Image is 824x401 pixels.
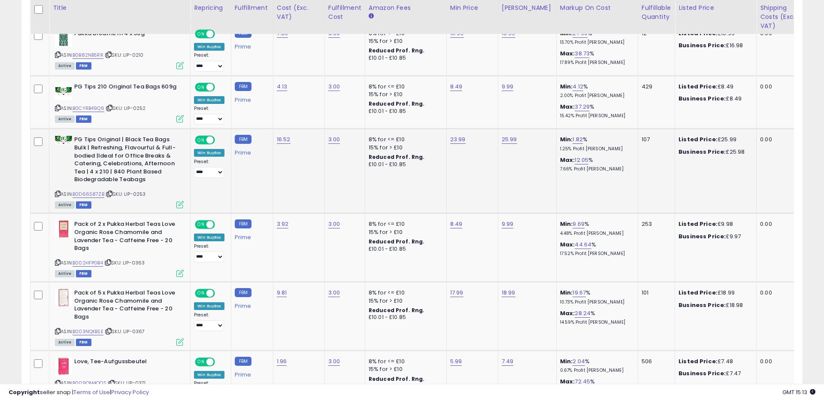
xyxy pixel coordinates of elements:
[328,357,340,366] a: 3.00
[196,358,206,366] span: ON
[55,30,184,69] div: ASIN:
[502,82,514,91] a: 9.99
[196,30,206,37] span: ON
[328,289,340,297] a: 3.00
[560,319,631,325] p: 14.59% Profit [PERSON_NAME]
[560,310,631,325] div: %
[560,368,631,374] p: 0.67% Profit [PERSON_NAME]
[328,3,361,21] div: Fulfillment Cost
[679,94,726,103] b: Business Price:
[277,82,288,91] a: 4.13
[55,358,72,375] img: 51roQClAhyL._SL40_.jpg
[679,220,718,228] b: Listed Price:
[194,302,224,310] div: Win BuyBox
[74,30,179,40] b: Pukka Breathe In 4 x 38g
[55,339,75,346] span: All listings currently available for purchase on Amazon
[369,136,440,143] div: 8% for <= £10
[235,146,267,156] div: Prime
[679,232,726,240] b: Business Price:
[214,137,227,144] span: OFF
[55,83,184,122] div: ASIN:
[277,220,289,228] a: 3.92
[369,3,443,12] div: Amazon Fees
[502,289,515,297] a: 18.99
[76,270,91,277] span: FBM
[642,136,668,143] div: 107
[679,136,750,143] div: £25.99
[502,3,553,12] div: [PERSON_NAME]
[55,62,75,70] span: All listings currently available for purchase on Amazon
[235,357,251,366] small: FBM
[560,309,575,317] b: Max:
[679,83,750,91] div: £8.49
[73,52,103,59] a: B0B82NB5RR
[369,161,440,168] div: £10.01 - £10.85
[560,240,575,249] b: Max:
[679,301,726,309] b: Business Price:
[369,238,425,245] b: Reduced Prof. Rng.
[679,370,750,377] div: £7.47
[111,388,149,396] a: Privacy Policy
[642,289,668,297] div: 101
[194,43,224,51] div: Win BuyBox
[369,83,440,91] div: 8% for <= £10
[73,259,103,267] a: B002HFPGB4
[573,82,583,91] a: 4.12
[194,243,224,263] div: Preset:
[450,289,463,297] a: 17.99
[55,289,184,345] div: ASIN:
[55,136,72,145] img: 413SLmK4G9L._SL40_.jpg
[679,358,750,365] div: £7.48
[73,328,103,335] a: B003NQKBSE
[679,3,753,12] div: Listed Price
[369,108,440,115] div: £10.01 - £10.85
[74,289,179,323] b: Pack of 5 x Pukka Herbal Teas Love Organic Rose Chamomile and Lavender Tea - Caffeine Free - 20 Bags
[194,106,224,125] div: Preset:
[76,62,91,70] span: FBM
[194,3,227,12] div: Repricing
[560,83,631,99] div: %
[560,30,631,46] div: %
[194,96,224,104] div: Win BuyBox
[328,82,340,91] a: 3.00
[235,40,267,50] div: Prime
[369,307,425,314] b: Reduced Prof. Rng.
[575,49,590,58] a: 38.73
[679,289,750,297] div: £18.99
[196,83,206,91] span: ON
[760,136,801,143] div: 0.00
[560,82,573,91] b: Min:
[194,312,224,331] div: Preset:
[782,388,815,396] span: 2025-10-14 15:13 GMT
[9,389,149,397] div: seller snap | |
[55,115,75,123] span: All listings currently available for purchase on Amazon
[560,103,575,111] b: Max:
[369,55,440,62] div: £10.01 - £10.85
[55,30,72,47] img: 41xpowoOKoL._SL40_.jpg
[679,148,750,156] div: £25.98
[369,289,440,297] div: 8% for <= £10
[74,220,179,254] b: Pack of 2 x Pukka Herbal Teas Love Organic Rose Chamomile and Lavender Tea - Caffeine Free - 20 Bags
[53,3,187,12] div: Title
[369,91,440,98] div: 15% for > £10
[575,240,591,249] a: 44.64
[235,135,251,144] small: FBM
[76,201,91,209] span: FBM
[369,220,440,228] div: 8% for <= £10
[277,357,287,366] a: 1.96
[560,241,631,257] div: %
[560,251,631,257] p: 17.52% Profit [PERSON_NAME]
[214,290,227,297] span: OFF
[194,159,224,178] div: Preset:
[642,3,671,21] div: Fulfillable Quantity
[450,82,463,91] a: 8.49
[277,289,287,297] a: 9.81
[369,375,425,383] b: Reduced Prof. Rng.
[560,146,631,152] p: 1.25% Profit [PERSON_NAME]
[450,3,494,12] div: Min Price
[235,231,267,241] div: Prime
[105,52,144,58] span: | SKU: LIP-0210
[369,358,440,365] div: 8% for <= £10
[560,289,631,305] div: %
[55,136,184,207] div: ASIN:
